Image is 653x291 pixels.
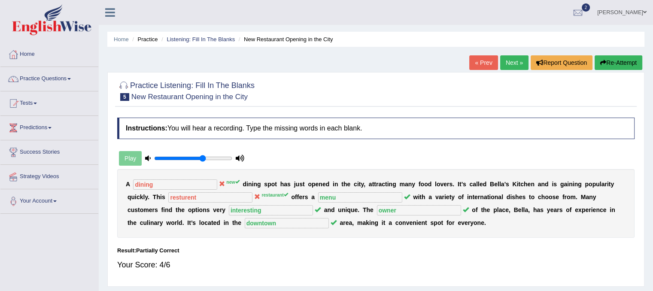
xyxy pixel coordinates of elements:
[487,194,489,200] b: t
[162,194,165,200] b: s
[504,181,505,188] b: ’
[473,181,476,188] b: a
[0,189,98,211] a: Your Account
[131,206,135,213] b: u
[257,181,261,188] b: g
[363,206,367,213] b: T
[145,194,148,200] b: y
[566,206,570,213] b: o
[533,206,537,213] b: h
[229,205,313,215] input: blank
[165,206,169,213] b: n
[148,194,149,200] b: .
[143,194,145,200] b: l
[338,206,342,213] b: u
[354,206,358,213] b: e
[0,42,98,64] a: Home
[564,194,566,200] b: r
[299,194,302,200] b: e
[120,93,129,101] span: 5
[469,55,498,70] a: « Prev
[128,194,131,200] b: q
[512,194,515,200] b: s
[528,206,530,213] b: ,
[169,206,173,213] b: d
[160,219,163,226] b: y
[519,194,522,200] b: e
[420,181,424,188] b: o
[570,206,572,213] b: f
[531,55,592,70] button: Report Question
[489,194,491,200] b: i
[472,194,474,200] b: t
[354,181,357,188] b: c
[147,219,149,226] b: l
[439,194,442,200] b: a
[195,206,197,213] b: t
[581,194,586,200] b: M
[157,219,159,226] b: r
[191,206,195,213] b: p
[442,194,444,200] b: r
[474,194,478,200] b: e
[128,219,130,226] b: t
[483,206,487,213] b: h
[264,181,267,188] b: s
[443,181,447,188] b: e
[603,206,607,213] b: e
[171,219,175,226] b: o
[385,181,387,188] b: t
[589,181,592,188] b: o
[589,194,593,200] b: n
[287,181,291,188] b: s
[559,206,563,213] b: s
[0,140,98,162] a: Success Stories
[327,206,331,213] b: n
[437,181,440,188] b: o
[131,93,248,101] small: New Restaurant Opening in the City
[222,206,225,213] b: y
[506,181,509,188] b: s
[408,181,412,188] b: n
[610,206,611,213] b: i
[152,206,155,213] b: r
[271,181,275,188] b: o
[0,67,98,88] a: Practice Questions
[499,206,502,213] b: a
[576,194,577,200] b: .
[163,206,165,213] b: i
[514,206,518,213] b: B
[550,206,553,213] b: e
[138,206,140,213] b: t
[601,181,605,188] b: a
[440,181,443,188] b: v
[197,206,199,213] b: i
[133,179,217,190] input: blank
[498,194,501,200] b: a
[529,194,531,200] b: t
[131,194,135,200] b: u
[297,194,299,200] b: f
[369,181,372,188] b: a
[520,181,524,188] b: c
[117,118,635,139] h4: You will hear a recording. Type the missing words in each blank.
[512,181,516,188] b: K
[177,219,179,226] b: l
[412,181,415,188] b: y
[567,181,569,188] b: i
[444,194,446,200] b: i
[564,181,567,188] b: a
[213,206,216,213] b: v
[424,181,428,188] b: o
[318,192,402,203] input: blank
[291,194,295,200] b: o
[303,181,305,188] b: t
[311,194,315,200] b: a
[494,181,498,188] b: e
[607,181,609,188] b: i
[319,181,322,188] b: n
[586,194,589,200] b: a
[540,206,544,213] b: s
[610,181,614,188] b: y
[569,181,573,188] b: n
